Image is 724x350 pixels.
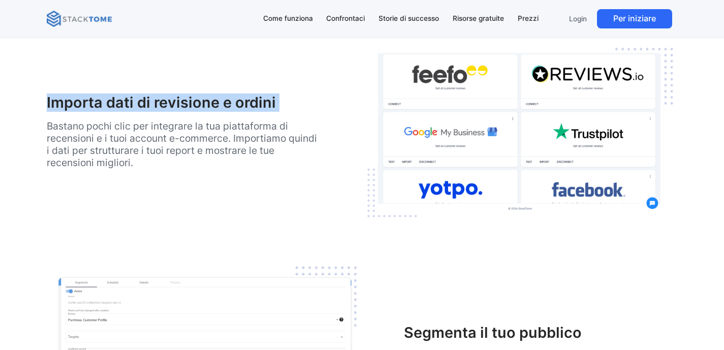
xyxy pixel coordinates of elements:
a: Login [563,9,593,28]
font: Risorse gratuite [453,14,504,22]
font: Per iniziare [613,13,656,23]
font: Segmenta il tuo pubblico [404,324,582,341]
font: Confrontaci [326,14,365,22]
a: Prezzi [513,8,543,29]
a: Per iniziare [597,9,672,28]
img: Facile integrazione tra la tua piattaforma di recensioni e gli account di e-commerce [362,43,677,225]
a: Storie di successo [374,8,444,29]
a: Come funziona [258,8,318,29]
a: Risorse gratuite [448,8,509,29]
font: Login [569,15,587,23]
font: Importa dati di revisione e ordini [47,93,276,111]
a: Confrontaci [322,8,370,29]
font: Prezzi [518,14,539,22]
font: Come funziona [263,14,313,22]
font: Bastano pochi clic per integrare la tua piattaforma di recensioni e i tuoi account e-commerce. Im... [47,120,317,169]
font: Storie di successo [379,14,439,22]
